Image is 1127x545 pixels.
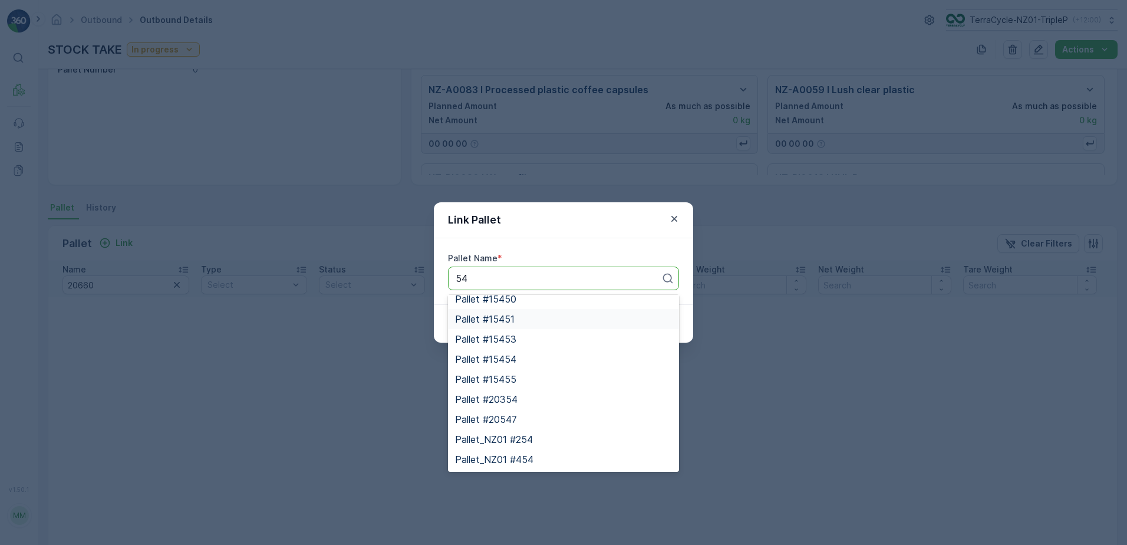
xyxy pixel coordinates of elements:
[448,212,501,228] p: Link Pallet
[455,354,516,365] span: Pallet #15454
[455,454,533,465] span: Pallet_NZ01 #454
[455,294,516,304] span: Pallet #15450
[455,414,517,425] span: Pallet #20547
[448,253,497,263] label: Pallet Name
[455,374,516,385] span: Pallet #15455
[455,334,516,344] span: Pallet #15453
[455,434,533,445] span: Pallet_NZ01 #254
[455,394,518,405] span: Pallet #20354
[455,314,515,324] span: Pallet #15451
